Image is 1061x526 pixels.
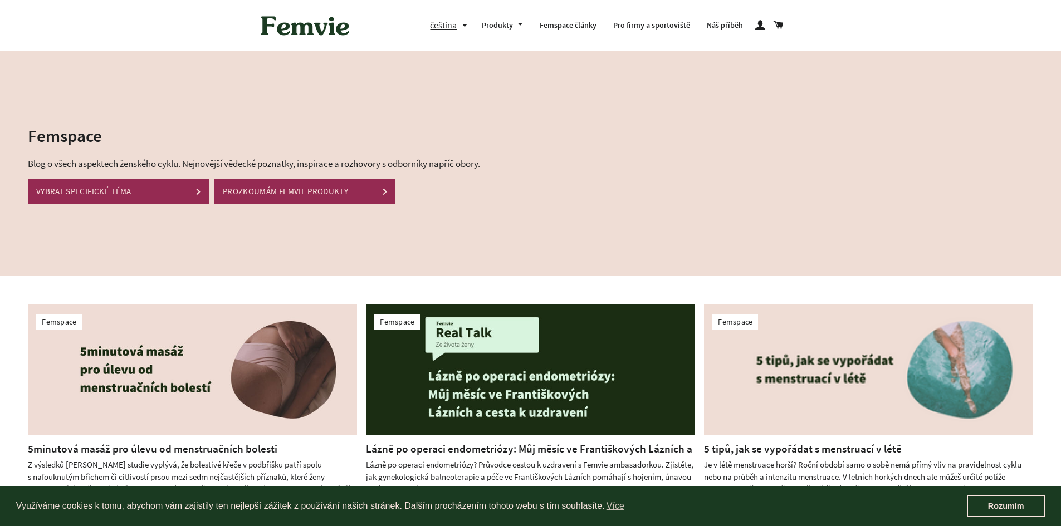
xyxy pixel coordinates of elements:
[28,124,621,148] h2: Femspace
[28,179,209,203] a: VYBRAT SPECIFICKÉ TÉMA
[28,156,621,171] p: Blog o všech aspektech ženského cyklu. Nejnovější vědecké poznatky, inspirace a rozhovory s odbor...
[28,459,357,495] div: Z výsledků [PERSON_NAME] studie vyplývá, že bolestivé křeče v podbřišku patří spolu s nafouknutým...
[698,11,751,40] a: Náš příběh
[531,11,605,40] a: Femspace články
[704,304,1033,435] img: 5 tipů, jak se vypořádat s menstruací v létě
[366,459,695,495] div: Lázně po operaci endometriózy? Průvodce cestou k uzdravení s Femvie ambasadorkou. Zjistěte, jak g...
[605,11,698,40] a: Pro firmy a sportoviště
[718,317,752,327] a: Femspace
[214,179,395,203] a: PROZKOUMÁM FEMVIE PRODUKTY
[28,304,357,435] img: 5minutová masáž pro úlevu od menstruačních bolesti
[28,442,277,455] a: 5minutová masáž pro úlevu od menstruačních bolesti
[473,11,531,40] a: Produkty
[967,495,1045,518] a: dismiss cookie message
[704,442,902,455] a: 5 tipů, jak se vypořádat s menstruací v létě
[42,317,76,327] a: Femspace
[605,498,626,514] a: learn more about cookies
[430,18,473,33] button: čeština
[366,304,695,435] img: Lázně po operaci endometriózy: Můj měsíc ve Františkových Lázních a cesta k uzdravení
[380,317,414,327] a: Femspace
[366,442,692,470] a: Lázně po operaci endometriózy: Můj měsíc ve Františkových Lázních a cesta k uzdravení
[16,498,967,514] span: Využíváme cookies k tomu, abychom vám zajistily ten nejlepší zážitek z používání našich stránek. ...
[704,459,1033,495] div: Je v létě menstruace horší? Roční období samo o sobě nemá přímý vliv na pravidelnost cyklu nebo n...
[255,8,355,43] img: Femvie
